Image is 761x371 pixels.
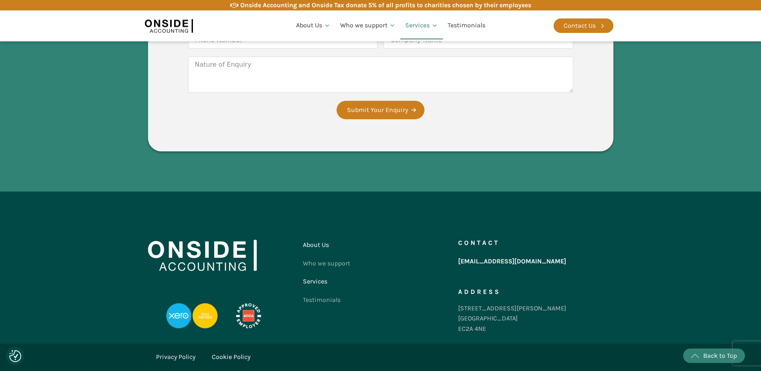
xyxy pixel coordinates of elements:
[226,303,271,329] img: APPROVED-EMPLOYER-PROFESSIONAL-DEVELOPMENT-REVERSED_LOGO
[335,12,401,39] a: Who we support
[303,236,350,254] a: About Us
[291,12,335,39] a: About Us
[337,101,424,119] button: Submit Your Enquiry
[703,351,737,361] div: Back to Top
[145,16,193,35] img: Onside Accounting
[400,12,443,39] a: Services
[458,303,566,334] div: [STREET_ADDRESS][PERSON_NAME] [GEOGRAPHIC_DATA] EC2A 4NE
[303,272,350,291] a: Services
[458,240,500,246] h5: Contact
[9,350,21,362] img: Revisit consent button
[148,240,257,271] img: Onside Accounting
[458,254,566,269] a: [EMAIL_ADDRESS][DOMAIN_NAME]
[443,12,490,39] a: Testimonials
[303,291,350,309] a: Testimonials
[458,289,501,295] h5: Address
[9,350,21,362] button: Consent Preferences
[683,349,745,363] a: Back to Top
[188,57,573,93] textarea: Nature of Enquiry
[554,18,613,33] a: Contact Us
[303,254,350,273] a: Who we support
[564,20,596,31] div: Contact Us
